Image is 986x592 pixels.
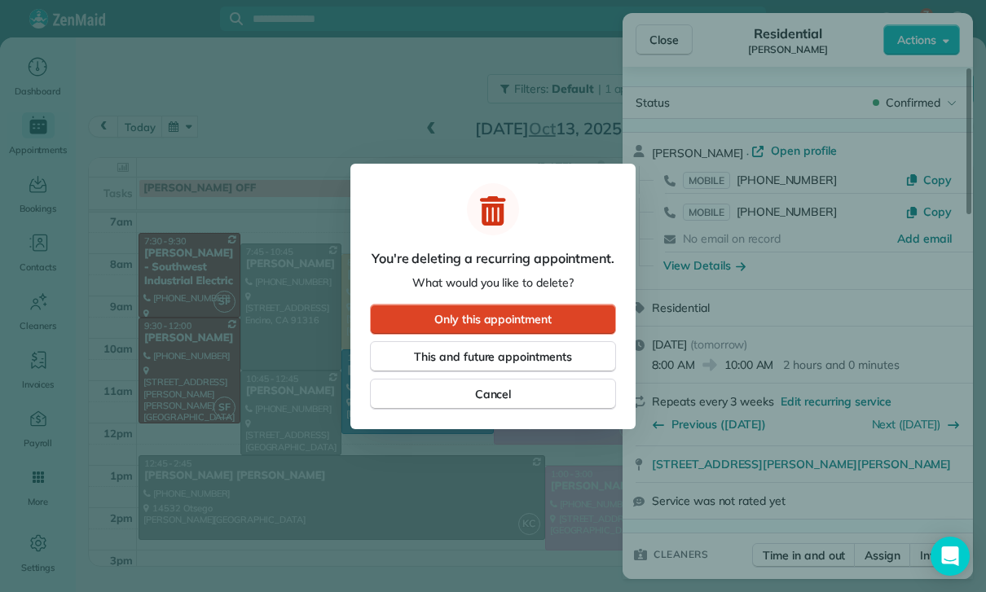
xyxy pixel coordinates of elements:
span: What would you like to delete? [412,274,574,291]
span: Only this appointment [434,311,552,327]
button: Only this appointment [370,304,616,335]
span: This and future appointments [414,349,572,365]
span: Cancel [475,386,512,402]
span: You're deleting a recurring appointment. [372,248,614,268]
button: Cancel [370,379,616,410]
button: This and future appointments [370,341,616,372]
